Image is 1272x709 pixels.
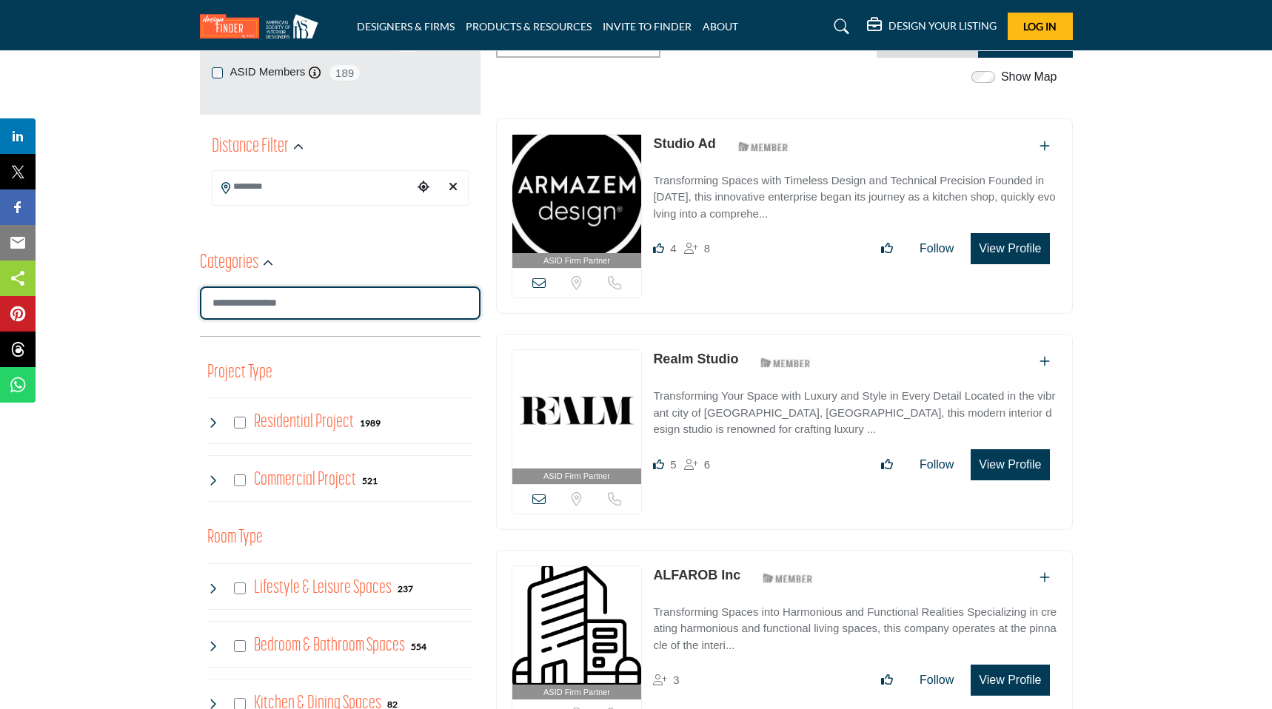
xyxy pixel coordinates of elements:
a: ASID Firm Partner [512,350,642,484]
h5: DESIGN YOUR LISTING [888,19,997,33]
a: Transforming Spaces into Harmonious and Functional Realities Specializing in creating harmonious ... [653,595,1057,654]
span: 189 [328,64,361,82]
a: INVITE TO FINDER [603,20,692,33]
i: Likes [653,243,664,254]
span: ASID Firm Partner [543,686,610,699]
span: 8 [704,242,710,255]
button: Log In [1008,13,1073,40]
a: PRODUCTS & RESOURCES [466,20,592,33]
div: 521 Results For Commercial Project [362,474,378,487]
i: Likes [653,459,664,470]
div: 237 Results For Lifestyle & Leisure Spaces [398,582,413,595]
b: 237 [398,584,413,594]
p: Transforming Spaces into Harmonious and Functional Realities Specializing in creating harmonious ... [653,604,1057,654]
a: Add To List [1040,571,1050,584]
button: Follow [910,450,963,480]
h2: Categories [200,250,258,277]
button: Like listing [871,665,903,695]
a: Transforming Your Space with Luxury and Style in Every Detail Located in the vibrant city of [GEO... [653,379,1057,438]
span: ASID Firm Partner [543,470,610,483]
button: Room Type [207,524,263,552]
b: 521 [362,476,378,486]
img: Realm Studio [512,350,642,468]
button: View Profile [971,665,1049,696]
img: ASID Members Badge Icon [754,569,821,588]
div: 554 Results For Bedroom & Bathroom Spaces [411,639,426,653]
button: View Profile [971,449,1049,480]
button: Project Type [207,359,272,387]
img: Studio Ad [512,135,642,253]
b: 554 [411,642,426,652]
input: Select Residential Project checkbox [234,417,246,429]
button: Like listing [871,234,903,263]
input: ASID Members checkbox [212,67,223,78]
label: ASID Members [230,64,306,81]
input: Select Lifestyle & Leisure Spaces checkbox [234,582,246,594]
p: ALFAROB Inc [653,565,740,585]
span: ASID Firm Partner [543,255,610,267]
button: Follow [910,665,963,695]
div: DESIGN YOUR LISTING [867,18,997,36]
span: 4 [670,242,676,255]
img: ALFAROB Inc [512,566,642,685]
p: Realm Studio [653,349,738,369]
button: Like listing [871,450,903,480]
span: Log In [1023,20,1057,33]
h4: Commercial Project: Involve the design, construction, or renovation of spaces used for business p... [254,467,356,493]
span: 5 [670,458,676,471]
input: Select Bedroom & Bathroom Spaces checkbox [234,640,246,652]
b: 1989 [360,418,381,429]
div: Followers [653,671,679,689]
input: Select Commercial Project checkbox [234,474,246,486]
div: Followers [684,456,710,474]
img: ASID Members Badge Icon [730,138,797,156]
input: Search Location [212,172,412,201]
label: Show Map [1001,68,1057,86]
a: Add To List [1040,355,1050,368]
h4: Lifestyle & Leisure Spaces: Lifestyle & Leisure Spaces [254,575,392,601]
a: Studio Ad [653,136,715,151]
button: View Profile [971,233,1049,264]
h4: Bedroom & Bathroom Spaces: Bedroom & Bathroom Spaces [254,633,405,659]
button: Follow [910,234,963,263]
a: Search [820,15,859,38]
div: Choose your current location [412,172,435,204]
input: Search Category [200,286,481,320]
a: Transforming Spaces with Timeless Design and Technical Precision Founded in [DATE], this innovati... [653,164,1057,223]
a: ALFAROB Inc [653,568,740,582]
p: Transforming Your Space with Luxury and Style in Every Detail Located in the vibrant city of [GEO... [653,388,1057,438]
p: Transforming Spaces with Timeless Design and Technical Precision Founded in [DATE], this innovati... [653,172,1057,223]
span: 6 [704,458,710,471]
h2: Distance Filter [212,134,289,161]
div: Followers [684,240,710,258]
div: Clear search location [442,172,464,204]
a: ABOUT [703,20,738,33]
img: ASID Members Badge Icon [752,353,819,372]
span: 3 [673,673,679,686]
a: ASID Firm Partner [512,135,642,269]
div: 1989 Results For Residential Project [360,416,381,429]
a: DESIGNERS & FIRMS [357,20,455,33]
a: Realm Studio [653,352,738,366]
h4: Residential Project: Types of projects range from simple residential renovations to highly comple... [254,409,354,435]
img: Site Logo [200,14,326,38]
a: Add To List [1040,140,1050,152]
a: ASID Firm Partner [512,566,642,700]
p: Studio Ad [653,134,715,154]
